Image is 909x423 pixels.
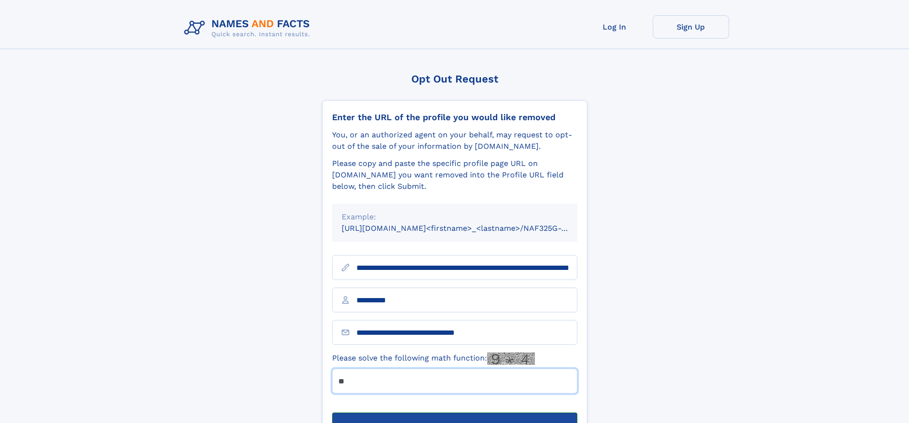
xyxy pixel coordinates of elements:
[322,73,587,85] div: Opt Out Request
[332,112,577,123] div: Enter the URL of the profile you would like removed
[332,158,577,192] div: Please copy and paste the specific profile page URL on [DOMAIN_NAME] you want removed into the Pr...
[332,129,577,152] div: You, or an authorized agent on your behalf, may request to opt-out of the sale of your informatio...
[180,15,318,41] img: Logo Names and Facts
[653,15,729,39] a: Sign Up
[576,15,653,39] a: Log In
[342,224,596,233] small: [URL][DOMAIN_NAME]<firstname>_<lastname>/NAF325G-xxxxxxxx
[342,211,568,223] div: Example:
[332,352,535,365] label: Please solve the following math function:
